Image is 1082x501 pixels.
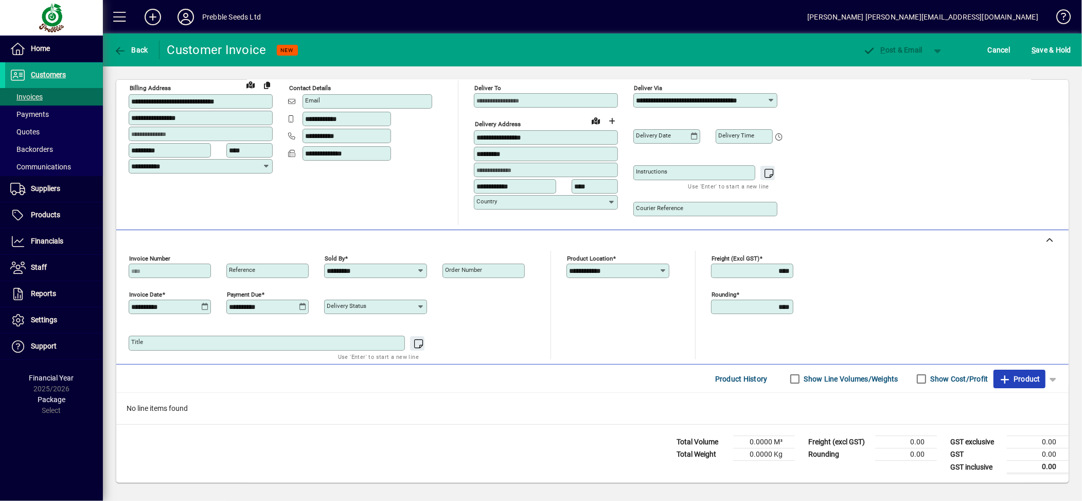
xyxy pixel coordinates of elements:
[5,255,103,281] a: Staff
[167,42,267,58] div: Customer Invoice
[116,393,1069,424] div: No line items found
[31,71,66,79] span: Customers
[945,448,1007,461] td: GST
[129,255,170,262] mat-label: Invoice number
[671,436,733,448] td: Total Volume
[1007,461,1069,474] td: 0.00
[31,289,56,298] span: Reports
[1032,46,1036,54] span: S
[733,448,795,461] td: 0.0000 Kg
[10,93,43,101] span: Invoices
[5,88,103,106] a: Invoices
[567,255,613,262] mat-label: Product location
[31,237,63,245] span: Financials
[715,371,768,387] span: Product History
[636,204,683,212] mat-label: Courier Reference
[5,334,103,359] a: Support
[988,42,1010,58] span: Cancel
[636,168,667,175] mat-label: Instructions
[111,41,151,59] button: Back
[169,8,202,26] button: Profile
[5,106,103,123] a: Payments
[474,84,501,92] mat-label: Deliver To
[688,180,769,192] mat-hint: Use 'Enter' to start a new line
[945,461,1007,474] td: GST inclusive
[985,41,1013,59] button: Cancel
[1007,448,1069,461] td: 0.00
[863,46,923,54] span: ost & Email
[875,436,937,448] td: 0.00
[103,41,159,59] app-page-header-button: Back
[445,266,482,273] mat-label: Order number
[5,202,103,228] a: Products
[31,184,60,193] span: Suppliers
[325,255,345,262] mat-label: Sold by
[229,266,255,273] mat-label: Reference
[1007,436,1069,448] td: 0.00
[10,128,40,136] span: Quotes
[338,351,419,362] mat-hint: Use 'Enter' to start a new line
[202,9,261,25] div: Prebble Seeds Ltd
[588,112,604,129] a: View on map
[129,291,162,298] mat-label: Invoice date
[476,198,497,205] mat-label: Country
[604,113,620,129] button: Choose address
[31,316,57,324] span: Settings
[929,374,988,384] label: Show Cost/Profit
[5,229,103,254] a: Financials
[5,176,103,202] a: Suppliers
[945,436,1007,448] td: GST exclusive
[733,436,795,448] td: 0.0000 M³
[31,44,50,53] span: Home
[29,374,74,382] span: Financial Year
[803,448,875,461] td: Rounding
[5,307,103,333] a: Settings
[38,395,65,404] span: Package
[5,281,103,307] a: Reports
[259,77,275,93] button: Copy to Delivery address
[999,371,1040,387] span: Product
[5,141,103,158] a: Backorders
[807,9,1038,25] div: [PERSON_NAME] [PERSON_NAME][EMAIL_ADDRESS][DOMAIN_NAME]
[5,158,103,176] a: Communications
[711,370,772,388] button: Product History
[858,41,928,59] button: Post & Email
[31,211,60,219] span: Products
[671,448,733,461] td: Total Weight
[5,123,103,141] a: Quotes
[131,338,143,345] mat-label: Title
[881,46,885,54] span: P
[10,163,71,171] span: Communications
[718,132,754,139] mat-label: Delivery time
[1029,41,1074,59] button: Save & Hold
[875,448,937,461] td: 0.00
[136,8,169,26] button: Add
[242,76,259,93] a: View on map
[1049,2,1069,36] a: Knowledge Base
[114,46,148,54] span: Back
[10,110,49,118] span: Payments
[327,302,366,309] mat-label: Delivery status
[305,97,320,104] mat-label: Email
[712,255,759,262] mat-label: Freight (excl GST)
[227,291,261,298] mat-label: Payment due
[31,263,47,271] span: Staff
[1032,42,1071,58] span: ave & Hold
[994,370,1045,388] button: Product
[10,145,53,153] span: Backorders
[5,36,103,62] a: Home
[712,291,736,298] mat-label: Rounding
[636,132,671,139] mat-label: Delivery date
[634,84,662,92] mat-label: Deliver via
[803,436,875,448] td: Freight (excl GST)
[281,47,294,54] span: NEW
[802,374,898,384] label: Show Line Volumes/Weights
[31,342,57,350] span: Support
